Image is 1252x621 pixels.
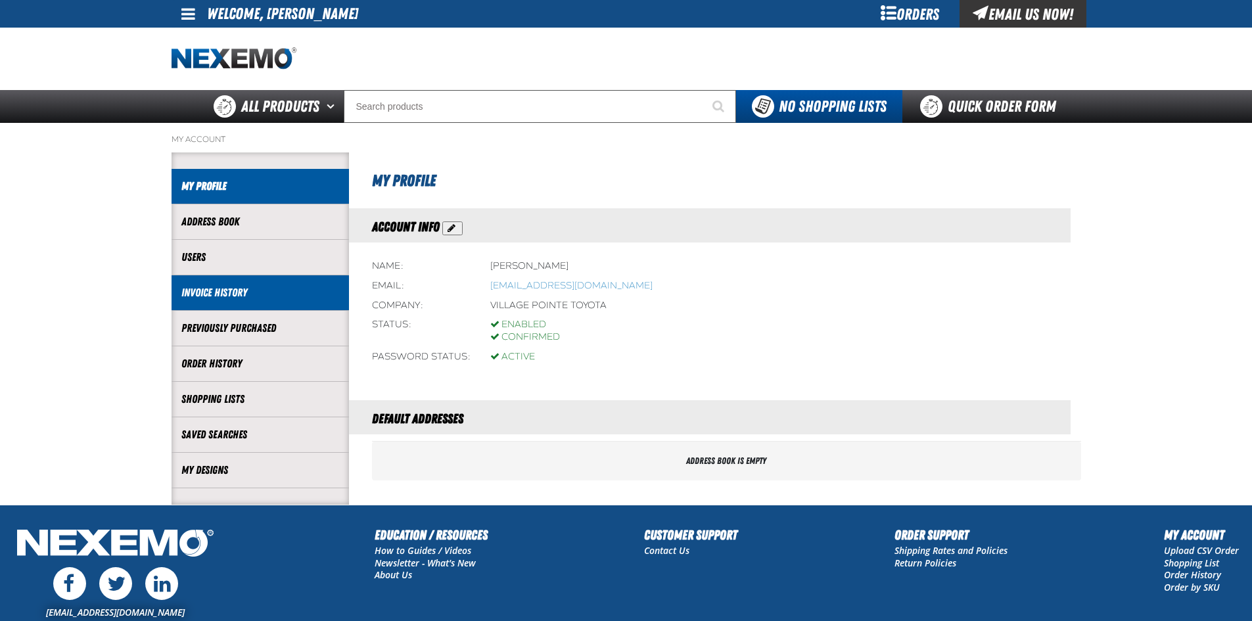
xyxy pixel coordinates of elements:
h2: Customer Support [644,525,737,545]
a: My Designs [181,463,339,478]
a: Invoice History [181,285,339,300]
div: Password status [372,351,471,363]
a: Order History [1164,568,1221,581]
a: Previously Purchased [181,321,339,336]
a: Order by SKU [1164,581,1220,593]
span: Account Info [372,219,440,235]
a: Opens a default email client to write an email to tmcdowell@vtaig.com [490,280,653,291]
nav: Breadcrumbs [172,134,1081,145]
a: How to Guides / Videos [375,544,471,557]
a: Quick Order Form [902,90,1080,123]
span: All Products [241,95,319,118]
span: My Profile [372,172,436,190]
h2: My Account [1164,525,1239,545]
a: About Us [375,568,412,581]
a: Shopping List [1164,557,1219,569]
h2: Order Support [894,525,1008,545]
div: Village Pointe Toyota [490,300,607,312]
a: My Profile [181,179,339,194]
div: Status [372,319,471,344]
div: Email [372,280,471,292]
span: Default Addresses [372,411,463,426]
img: Nexemo logo [172,47,296,70]
a: [EMAIL_ADDRESS][DOMAIN_NAME] [46,606,185,618]
div: Confirmed [490,331,560,344]
a: Return Policies [894,557,956,569]
input: Search [344,90,736,123]
img: Nexemo Logo [13,525,218,564]
a: Contact Us [644,544,689,557]
a: Shopping Lists [181,392,339,407]
div: Active [490,351,535,363]
button: Open All Products pages [322,90,344,123]
a: My Account [172,134,225,145]
span: No Shopping Lists [779,97,887,116]
a: Home [172,47,296,70]
div: Enabled [490,319,560,331]
button: You do not have available Shopping Lists. Open to Create a New List [736,90,902,123]
div: Address book is empty [372,442,1081,480]
div: Company [372,300,471,312]
a: Newsletter - What's New [375,557,476,569]
div: [PERSON_NAME] [490,260,568,273]
a: Address Book [181,214,339,229]
div: Name [372,260,471,273]
a: Saved Searches [181,427,339,442]
button: Action Edit Account Information [442,221,463,235]
button: Start Searching [703,90,736,123]
a: Order History [181,356,339,371]
a: Upload CSV Order [1164,544,1239,557]
a: Shipping Rates and Policies [894,544,1008,557]
a: Users [181,250,339,265]
bdo: [EMAIL_ADDRESS][DOMAIN_NAME] [490,280,653,291]
h2: Education / Resources [375,525,488,545]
